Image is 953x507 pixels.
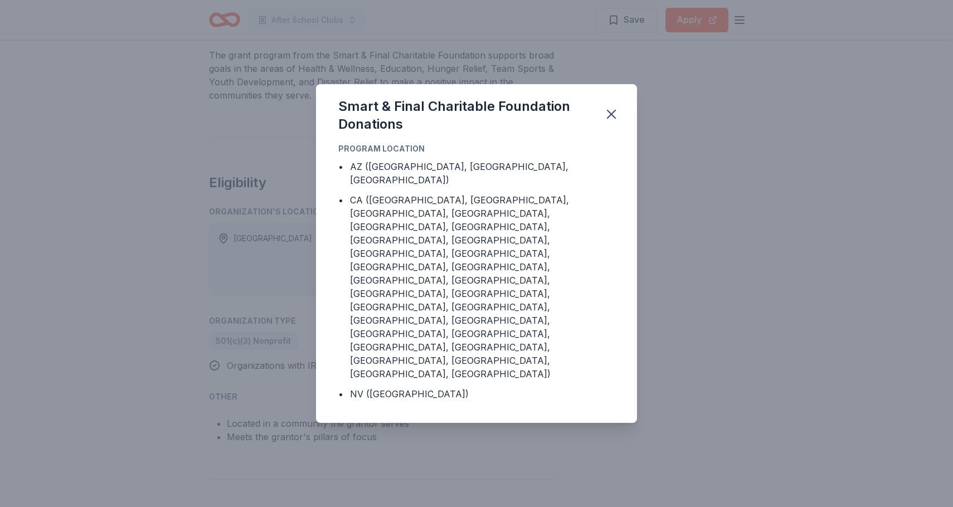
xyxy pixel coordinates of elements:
[338,160,343,173] div: •
[338,193,343,207] div: •
[338,97,590,133] div: Smart & Final Charitable Foundation Donations
[338,142,615,155] div: Program Location
[338,387,343,401] div: •
[350,160,615,187] div: AZ ([GEOGRAPHIC_DATA], [GEOGRAPHIC_DATA], [GEOGRAPHIC_DATA])
[350,387,469,401] div: NV ([GEOGRAPHIC_DATA])
[350,193,615,381] div: CA ([GEOGRAPHIC_DATA], [GEOGRAPHIC_DATA], [GEOGRAPHIC_DATA], [GEOGRAPHIC_DATA], [GEOGRAPHIC_DATA]...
